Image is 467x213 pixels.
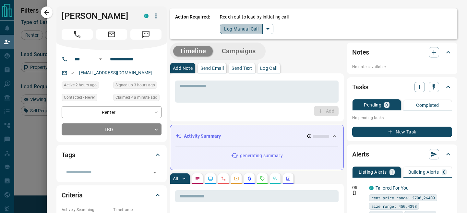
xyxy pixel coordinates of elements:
div: Tags [62,147,162,163]
div: Mon Sep 15 2025 [113,81,162,91]
span: Call [62,29,93,40]
p: Pending [364,103,381,107]
a: Tailored For You [376,185,409,191]
div: Criteria [62,187,162,203]
p: Building Alerts [408,170,439,174]
span: rent price range: 2790,26400 [371,194,435,201]
svg: Notes [195,176,200,181]
div: Alerts [352,146,452,162]
svg: Requests [260,176,265,181]
svg: Opportunities [273,176,278,181]
a: [EMAIL_ADDRESS][DOMAIN_NAME] [79,70,152,75]
p: Actively Searching: [62,207,110,213]
svg: Agent Actions [286,176,291,181]
span: Email [96,29,127,40]
p: All [173,176,178,181]
p: Action Required: [175,14,210,34]
svg: Push Notification Only [352,191,357,195]
div: condos.ca [369,186,374,190]
p: Timeframe: [113,207,162,213]
p: Reach out to lead by initiating call [220,14,289,20]
svg: Email Valid [70,71,75,75]
div: Mon Sep 15 2025 [62,81,110,91]
p: Completed [416,103,439,107]
p: Listing Alerts [359,170,387,174]
h2: Alerts [352,149,369,159]
h2: Tags [62,150,75,160]
p: 0 [385,103,388,107]
h1: [PERSON_NAME] [62,11,134,21]
div: condos.ca [144,14,149,18]
h2: Criteria [62,190,83,200]
span: Signed up 3 hours ago [115,82,155,88]
button: Open [97,55,104,63]
p: generating summary [240,152,282,159]
span: Contacted - Never [64,94,95,101]
button: New Task [352,127,452,137]
p: No pending tasks [352,113,452,123]
span: Claimed < a minute ago [115,94,157,101]
span: size range: 450,4398 [371,203,417,209]
p: Send Email [200,66,224,70]
h2: Tasks [352,82,368,92]
div: Tasks [352,79,452,95]
p: Off [352,185,365,191]
p: Send Text [232,66,252,70]
h2: Notes [352,47,369,57]
p: Activity Summary [184,133,221,140]
div: split button [220,24,273,34]
svg: Lead Browsing Activity [208,176,213,181]
div: Mon Sep 15 2025 [113,94,162,103]
p: No notes available [352,64,452,70]
p: Add Note [173,66,193,70]
p: 0 [443,170,446,174]
div: Notes [352,44,452,60]
svg: Calls [221,176,226,181]
div: Renter [62,106,162,118]
p: Log Call [260,66,277,70]
span: Active 2 hours ago [64,82,97,88]
button: Log Manual Call [220,24,263,34]
button: Open [150,168,159,177]
button: Campaigns [215,46,262,56]
p: 1 [391,170,393,174]
div: TBD [62,123,162,135]
svg: Listing Alerts [247,176,252,181]
button: Timeline [173,46,213,56]
svg: Emails [234,176,239,181]
span: Message [130,29,162,40]
div: Activity Summary [175,130,338,142]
